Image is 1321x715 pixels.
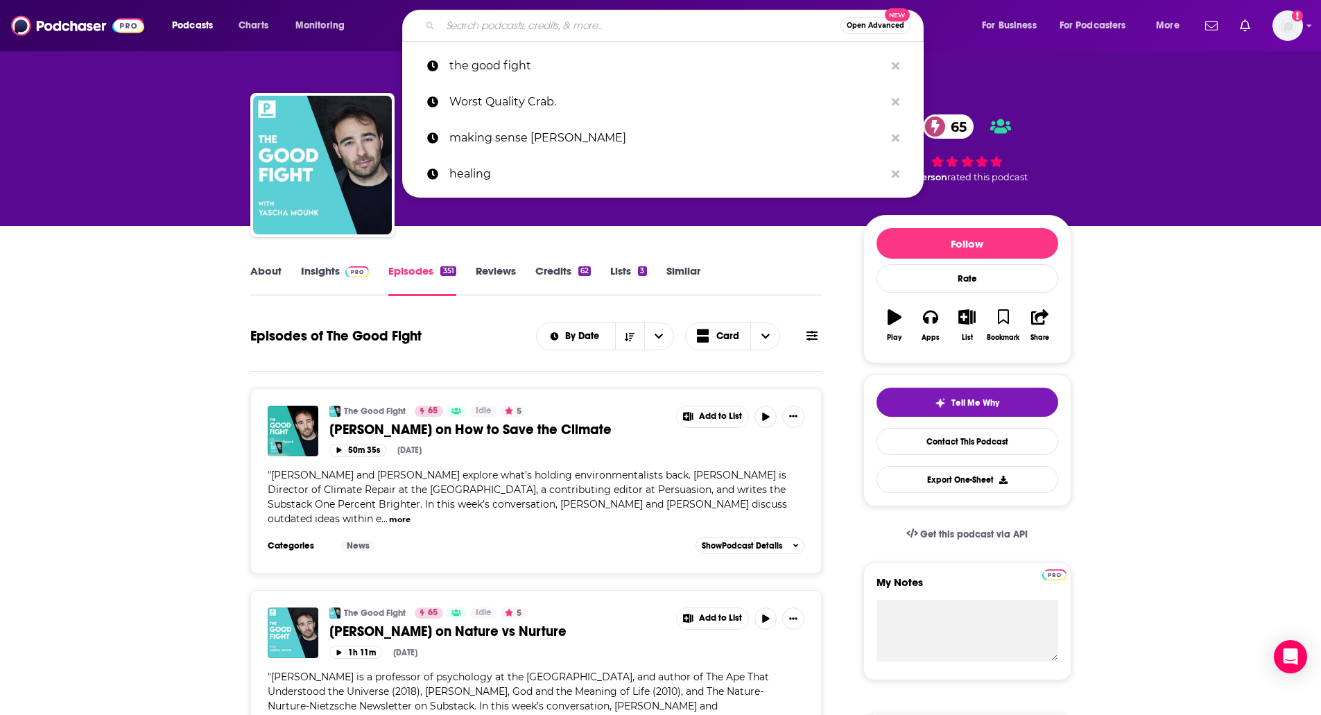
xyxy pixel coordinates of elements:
[449,84,885,120] p: Worst Quality Crab.
[329,623,567,640] span: [PERSON_NAME] on Nature vs Nurture
[476,606,492,620] span: Idle
[501,608,526,619] button: 5
[1042,569,1067,580] img: Podchaser Pro
[1272,10,1303,41] img: User Profile
[449,156,885,192] p: healing
[610,264,646,296] a: Lists3
[1274,640,1307,673] div: Open Intercom Messenger
[415,10,937,42] div: Search podcasts, credits, & more...
[887,334,901,342] div: Play
[536,322,674,350] h2: Choose List sort
[341,540,375,551] a: News
[947,172,1028,182] span: rated this podcast
[877,264,1058,293] div: Rate
[250,327,422,345] h1: Episodes of The Good Fight
[172,16,213,35] span: Podcasts
[344,608,406,619] a: The Good Fight
[1156,16,1180,35] span: More
[1292,10,1303,21] svg: Add a profile image
[877,300,913,350] button: Play
[476,264,516,296] a: Reviews
[877,228,1058,259] button: Follow
[877,388,1058,417] button: tell me why sparkleTell Me Why
[440,15,840,37] input: Search podcasts, credits, & more...
[962,334,973,342] div: List
[615,323,644,350] button: Sort Direction
[696,537,805,554] button: ShowPodcast Details
[537,331,615,341] button: open menu
[935,397,946,408] img: tell me why sparkle
[699,411,742,422] span: Add to List
[972,15,1054,37] button: open menu
[1021,300,1057,350] button: Share
[11,12,144,39] img: Podchaser - Follow, Share and Rate Podcasts
[638,266,646,276] div: 3
[1234,14,1256,37] a: Show notifications dropdown
[1200,14,1223,37] a: Show notifications dropdown
[987,334,1019,342] div: Bookmark
[501,406,526,417] button: 5
[937,114,974,139] span: 65
[885,8,910,21] span: New
[402,156,924,192] a: healing
[1030,334,1049,342] div: Share
[428,404,438,418] span: 65
[397,445,422,455] div: [DATE]
[913,300,949,350] button: Apps
[565,331,604,341] span: By Date
[677,608,749,629] button: Show More Button
[402,120,924,156] a: making sense [PERSON_NAME]
[329,608,340,619] a: The Good Fight
[402,84,924,120] a: Worst Quality Crab.
[1272,10,1303,41] button: Show profile menu
[677,406,749,427] button: Show More Button
[253,96,392,234] img: The Good Fight
[923,114,974,139] a: 65
[440,266,456,276] div: 351
[415,406,443,417] a: 65
[877,466,1058,493] button: Export One-Sheet
[402,48,924,84] a: the good fight
[345,266,370,277] img: Podchaser Pro
[230,15,277,37] a: Charts
[476,404,492,418] span: Idle
[895,517,1039,551] a: Get this podcast via API
[666,264,700,296] a: Similar
[470,608,497,619] a: Idle
[329,421,612,438] span: [PERSON_NAME] on How to Save the Climate
[388,264,456,296] a: Episodes351
[329,406,340,417] img: The Good Fight
[985,300,1021,350] button: Bookmark
[847,22,904,29] span: Open Advanced
[295,16,345,35] span: Monitoring
[1146,15,1197,37] button: open menu
[863,105,1071,191] div: 65 1 personrated this podcast
[1272,10,1303,41] span: Logged in as ereardon
[877,428,1058,455] a: Contact This Podcast
[449,120,885,156] p: making sense sam harris
[268,406,318,456] img: Quico Toro on How to Save the Climate
[1051,15,1146,37] button: open menu
[344,406,406,417] a: The Good Fight
[301,264,370,296] a: InsightsPodchaser Pro
[389,514,411,526] button: more
[1060,16,1126,35] span: For Podcasters
[685,322,781,350] button: Choose View
[239,16,268,35] span: Charts
[470,406,497,417] a: Idle
[393,648,417,657] div: [DATE]
[949,300,985,350] button: List
[162,15,231,37] button: open menu
[578,266,591,276] div: 62
[381,512,388,525] span: ...
[329,444,386,457] button: 50m 35s
[644,323,673,350] button: open menu
[951,397,999,408] span: Tell Me Why
[877,576,1058,600] label: My Notes
[1042,567,1067,580] a: Pro website
[329,421,666,438] a: [PERSON_NAME] on How to Save the Climate
[250,264,282,296] a: About
[449,48,885,84] p: the good fight
[329,623,666,640] a: [PERSON_NAME] on Nature vs Nurture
